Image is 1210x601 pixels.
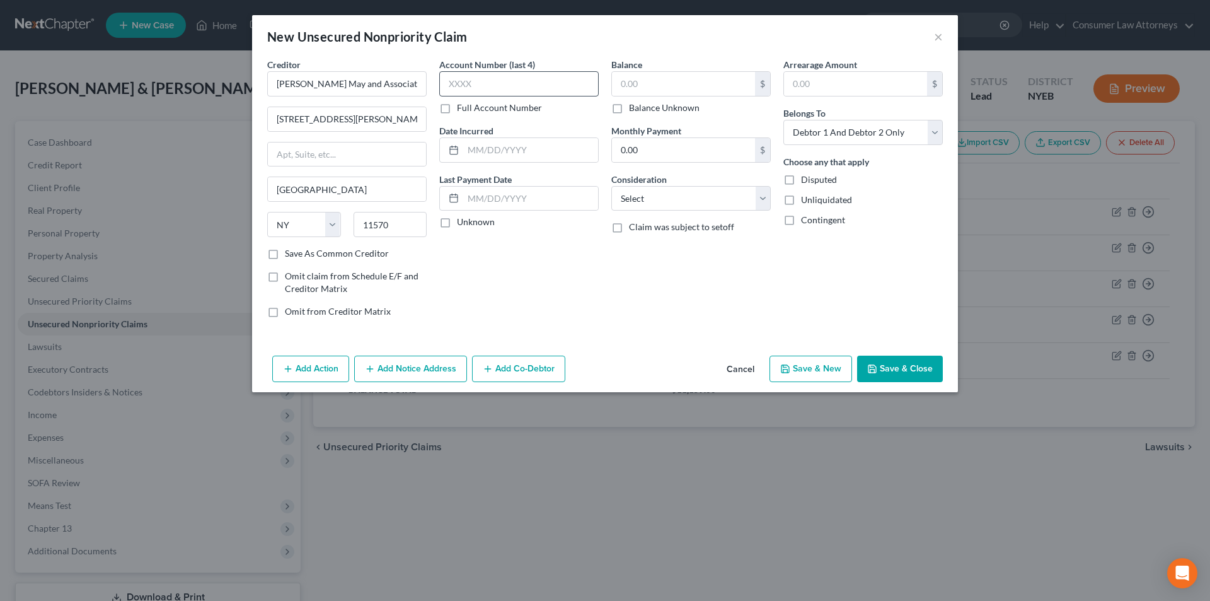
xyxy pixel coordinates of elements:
[439,124,493,137] label: Date Incurred
[717,357,764,382] button: Cancel
[612,138,755,162] input: 0.00
[285,247,389,260] label: Save As Common Creditor
[611,124,681,137] label: Monthly Payment
[463,187,598,211] input: MM/DD/YYYY
[285,306,391,317] span: Omit from Creditor Matrix
[457,102,542,114] label: Full Account Number
[439,173,512,186] label: Last Payment Date
[1167,558,1197,588] div: Open Intercom Messenger
[783,108,826,119] span: Belongs To
[927,72,942,96] div: $
[783,155,869,168] label: Choose any that apply
[267,59,301,70] span: Creditor
[934,29,943,44] button: ×
[267,28,467,45] div: New Unsecured Nonpriority Claim
[755,138,770,162] div: $
[857,356,943,382] button: Save & Close
[784,72,927,96] input: 0.00
[457,216,495,228] label: Unknown
[268,107,426,131] input: Enter address...
[801,214,845,225] span: Contingent
[769,356,852,382] button: Save & New
[629,102,700,114] label: Balance Unknown
[439,58,535,71] label: Account Number (last 4)
[755,72,770,96] div: $
[801,174,837,185] span: Disputed
[801,194,852,205] span: Unliquidated
[267,71,427,96] input: Search creditor by name...
[612,72,755,96] input: 0.00
[629,221,734,232] span: Claim was subject to setoff
[472,356,565,382] button: Add Co-Debtor
[611,58,642,71] label: Balance
[354,356,467,382] button: Add Notice Address
[285,271,418,294] span: Omit claim from Schedule E/F and Creditor Matrix
[783,58,857,71] label: Arrearage Amount
[268,177,426,201] input: Enter city...
[463,138,598,162] input: MM/DD/YYYY
[272,356,349,382] button: Add Action
[268,143,426,166] input: Apt, Suite, etc...
[439,71,599,96] input: XXXX
[611,173,667,186] label: Consideration
[354,212,427,237] input: Enter zip...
